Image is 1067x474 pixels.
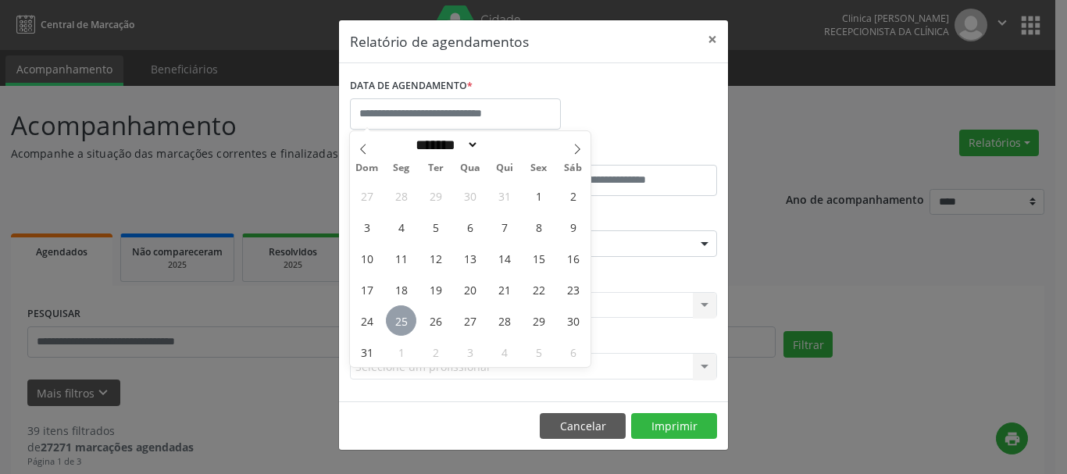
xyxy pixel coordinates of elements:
span: Agosto 19, 2025 [420,274,451,305]
span: Agosto 6, 2025 [455,212,485,242]
span: Julho 29, 2025 [420,180,451,211]
span: Agosto 1, 2025 [523,180,554,211]
span: Agosto 13, 2025 [455,243,485,273]
button: Cancelar [540,413,626,440]
input: Year [479,137,530,153]
span: Agosto 5, 2025 [420,212,451,242]
label: ATÉ [537,141,717,165]
span: Qui [487,163,522,173]
span: Agosto 9, 2025 [558,212,588,242]
span: Setembro 5, 2025 [523,337,554,367]
span: Ter [419,163,453,173]
h5: Relatório de agendamentos [350,31,529,52]
span: Agosto 8, 2025 [523,212,554,242]
span: Agosto 24, 2025 [352,305,382,336]
span: Agosto 4, 2025 [386,212,416,242]
span: Agosto 17, 2025 [352,274,382,305]
span: Agosto 28, 2025 [489,305,519,336]
span: Setembro 2, 2025 [420,337,451,367]
span: Agosto 23, 2025 [558,274,588,305]
span: Agosto 20, 2025 [455,274,485,305]
span: Setembro 1, 2025 [386,337,416,367]
span: Agosto 3, 2025 [352,212,382,242]
span: Setembro 3, 2025 [455,337,485,367]
span: Agosto 7, 2025 [489,212,519,242]
span: Julho 30, 2025 [455,180,485,211]
span: Julho 28, 2025 [386,180,416,211]
span: Agosto 16, 2025 [558,243,588,273]
span: Setembro 4, 2025 [489,337,519,367]
span: Agosto 29, 2025 [523,305,554,336]
span: Agosto 11, 2025 [386,243,416,273]
label: DATA DE AGENDAMENTO [350,74,473,98]
span: Dom [350,163,384,173]
span: Agosto 22, 2025 [523,274,554,305]
span: Setembro 6, 2025 [558,337,588,367]
span: Agosto 30, 2025 [558,305,588,336]
span: Seg [384,163,419,173]
span: Sáb [556,163,591,173]
span: Julho 31, 2025 [489,180,519,211]
select: Month [410,137,479,153]
span: Qua [453,163,487,173]
span: Agosto 2, 2025 [558,180,588,211]
button: Close [697,20,728,59]
span: Agosto 26, 2025 [420,305,451,336]
button: Imprimir [631,413,717,440]
span: Sex [522,163,556,173]
span: Agosto 10, 2025 [352,243,382,273]
span: Agosto 27, 2025 [455,305,485,336]
span: Agosto 14, 2025 [489,243,519,273]
span: Agosto 21, 2025 [489,274,519,305]
span: Agosto 12, 2025 [420,243,451,273]
span: Agosto 18, 2025 [386,274,416,305]
span: Agosto 25, 2025 [386,305,416,336]
span: Julho 27, 2025 [352,180,382,211]
span: Agosto 15, 2025 [523,243,554,273]
span: Agosto 31, 2025 [352,337,382,367]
